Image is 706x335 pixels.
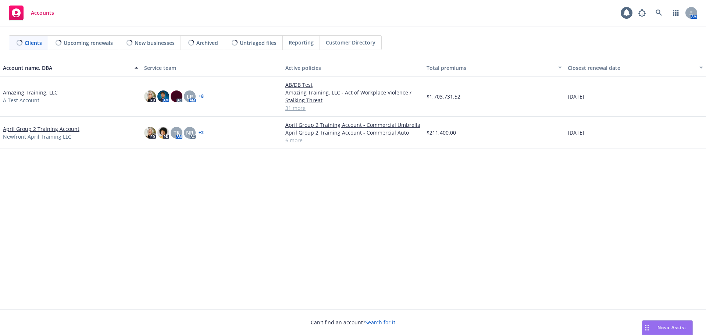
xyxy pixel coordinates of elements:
[568,129,584,136] span: [DATE]
[657,324,687,331] span: Nova Assist
[3,125,79,133] a: April Group 2 Training Account
[3,64,130,72] div: Account name, DBA
[141,59,282,76] button: Service team
[3,89,58,96] a: Amazing Training, LLC
[326,39,375,46] span: Customer Directory
[3,96,39,104] span: A Test Account
[427,129,456,136] span: $211,400.00
[199,131,204,135] a: + 2
[144,64,279,72] div: Service team
[285,121,421,129] a: April Group 2 Training Account - Commercial Umbrella
[144,90,156,102] img: photo
[652,6,666,20] a: Search
[186,129,193,136] span: NR
[282,59,424,76] button: Active policies
[568,64,695,72] div: Closest renewal date
[171,90,182,102] img: photo
[285,129,421,136] a: April Group 2 Training Account - Commercial Auto
[568,93,584,100] span: [DATE]
[64,39,113,47] span: Upcoming renewals
[285,81,421,89] a: AB/DB Test
[642,320,693,335] button: Nova Assist
[31,10,54,16] span: Accounts
[6,3,57,23] a: Accounts
[174,129,180,136] span: TK
[187,93,193,100] span: LP
[157,90,169,102] img: photo
[365,319,395,326] a: Search for it
[144,127,156,139] img: photo
[311,318,395,326] span: Can't find an account?
[668,6,683,20] a: Switch app
[635,6,649,20] a: Report a Bug
[285,136,421,144] a: 6 more
[642,321,652,335] div: Drag to move
[565,59,706,76] button: Closest renewal date
[427,93,460,100] span: $1,703,731.52
[285,64,421,72] div: Active policies
[285,89,421,104] a: Amazing Training, LLC - Act of Workplace Violence / Stalking Threat
[3,133,71,140] span: Newfront April Training LLC
[25,39,42,47] span: Clients
[427,64,554,72] div: Total premiums
[289,39,314,46] span: Reporting
[135,39,175,47] span: New businesses
[199,94,204,99] a: + 8
[285,104,421,112] a: 31 more
[424,59,565,76] button: Total premiums
[157,127,169,139] img: photo
[240,39,277,47] span: Untriaged files
[196,39,218,47] span: Archived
